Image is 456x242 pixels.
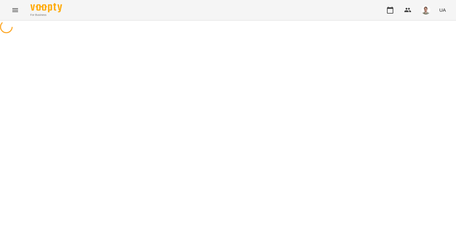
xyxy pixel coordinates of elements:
button: UA [437,4,448,16]
img: 08937551b77b2e829bc2e90478a9daa6.png [421,6,430,15]
button: Menu [8,3,23,18]
img: Voopty Logo [30,3,62,12]
span: For Business [30,13,62,17]
span: UA [439,7,446,13]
